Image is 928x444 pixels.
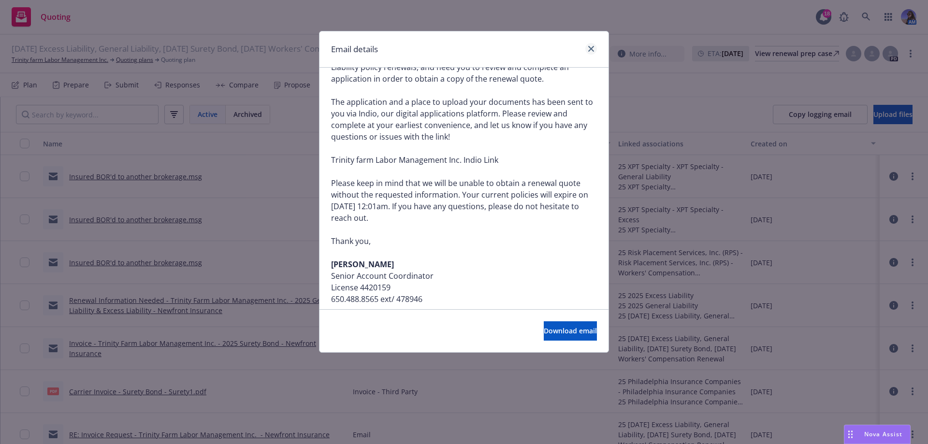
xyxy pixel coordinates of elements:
p: 650.488.8565 ext/ 478946 [331,293,597,305]
p: License 4420159 [331,282,597,293]
button: Download email [544,321,597,341]
a: close [585,43,597,55]
span: Download email [544,326,597,335]
span: Nova Assist [864,430,902,438]
a: Trinity farm Labor Management Inc. Indio Link [331,155,498,165]
p: Senior Account Coordinator [331,270,597,282]
h1: Email details [331,43,378,56]
button: Nova Assist [844,425,911,444]
p: [PERSON_NAME] [331,258,597,270]
div: Drag to move [844,425,856,444]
